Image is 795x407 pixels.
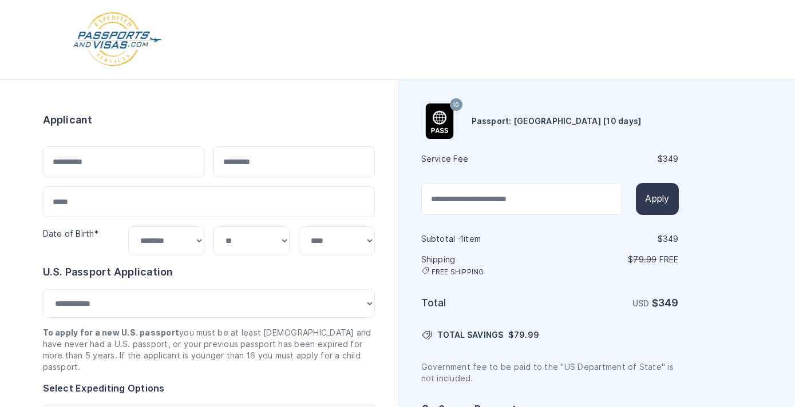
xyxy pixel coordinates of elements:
span: USD [632,299,650,308]
span: Free [659,255,679,264]
div: $ [551,153,679,165]
span: 1 [460,234,464,244]
button: Apply [636,183,678,215]
h6: Passport: [GEOGRAPHIC_DATA] [10 days] [472,115,642,127]
strong: To apply for a new U.S. passport [43,328,180,337]
span: FREE SHIPPING [432,268,484,277]
img: Logo [72,11,163,68]
label: Date of Birth* [43,229,98,238]
span: 10 [453,98,459,113]
span: 349 [663,154,679,163]
div: $ [551,233,679,245]
span: 349 [663,234,679,244]
span: TOTAL SAVINGS [437,329,504,341]
p: $ [551,254,679,265]
h6: U.S. Passport Application [43,264,375,280]
span: 79.99 [633,255,656,264]
p: Government fee to be paid to the "US Department of State" is not included. [421,361,679,384]
h6: Total [421,295,549,311]
h6: Shipping [421,254,549,277]
h6: Service Fee [421,153,549,165]
h6: Select Expediting Options [43,382,375,396]
span: 79.99 [514,330,539,340]
h6: Applicant [43,112,93,128]
p: you must be at least [DEMOGRAPHIC_DATA] and have never had a U.S. passport, or your previous pass... [43,327,375,373]
h6: Subtotal · item [421,233,549,245]
strong: $ [652,297,679,309]
img: Product Name [422,103,457,139]
span: 349 [658,297,679,309]
span: $ [508,329,539,341]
